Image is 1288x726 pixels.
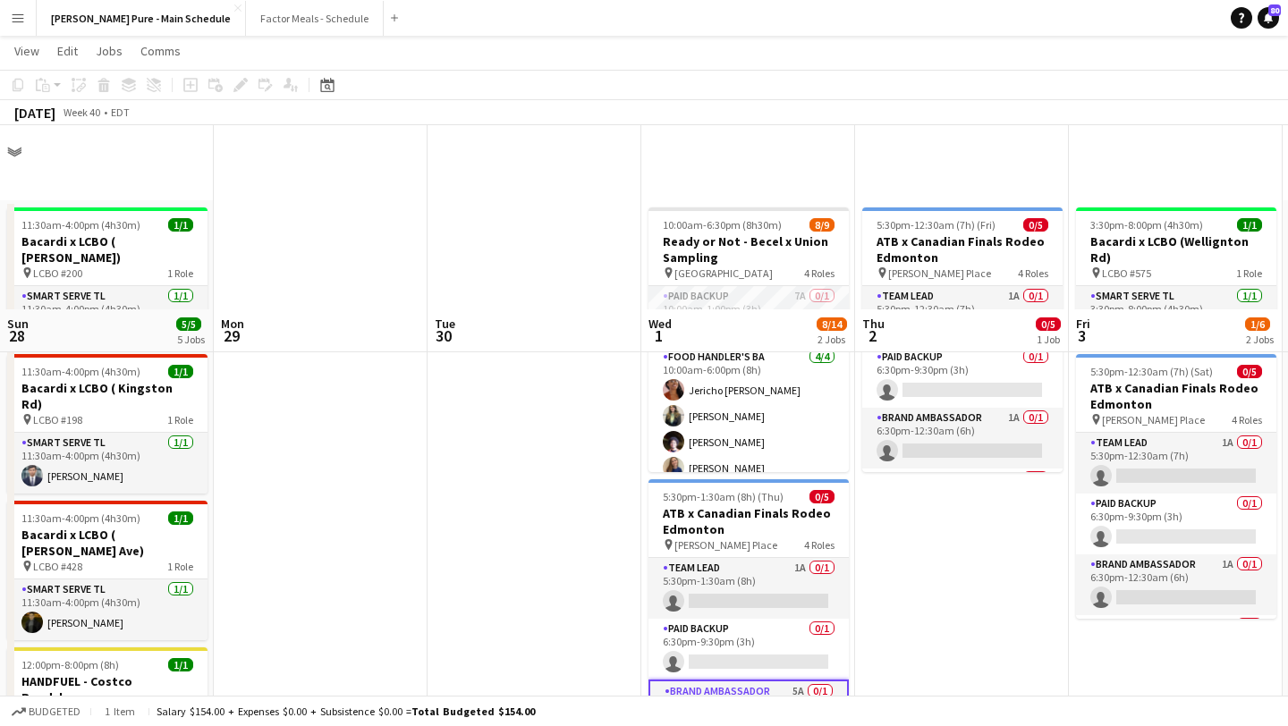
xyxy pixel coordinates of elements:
div: 5 Jobs [177,333,205,346]
span: Tue [435,316,455,332]
app-card-role: Paid Backup0/16:30pm-9:30pm (3h) [862,347,1063,408]
app-job-card: 11:30am-4:00pm (4h30m)1/1Bacardi x LCBO ( Kingston Rd) LCBO #1981 RoleSmart Serve TL1/111:30am-4:... [7,354,208,494]
span: 1 item [98,705,141,718]
h3: Bacardi x LCBO ( [PERSON_NAME]) [7,233,208,266]
app-card-role: Paid Backup0/16:30pm-9:30pm (3h) [1076,494,1276,554]
span: 8/14 [817,317,847,331]
app-card-role: Food Handler's BA4/410:00am-6:00pm (8h)Jericho [PERSON_NAME][PERSON_NAME][PERSON_NAME][PERSON_NAME] [648,347,849,485]
app-card-role: Smart Serve TL1/111:30am-4:00pm (4h30m)[PERSON_NAME] [7,286,208,347]
app-job-card: 3:30pm-8:00pm (4h30m)1/1Bacardi x LCBO (Wellignton Rd) LCBO #5751 RoleSmart Serve TL1/13:30pm-8:0... [1076,207,1276,347]
span: Mon [221,316,244,332]
app-card-role: Smart Serve TL1/111:30am-4:00pm (4h30m)[PERSON_NAME] [7,579,208,640]
span: 11:30am-4:00pm (4h30m) [21,365,140,378]
span: [PERSON_NAME] Place [1102,413,1205,426]
span: 1/1 [168,511,193,525]
h3: HANDFUEL - Costco Roadshow [GEOGRAPHIC_DATA], [GEOGRAPHIC_DATA] [7,673,208,705]
app-card-role: Brand Ambassador1A0/16:30pm-12:30am (6h) [862,408,1063,469]
span: 5:30pm-12:30am (7h) (Sat) [1090,365,1213,378]
a: View [7,39,47,63]
app-job-card: 5:30pm-12:30am (7h) (Fri)0/5ATB x Canadian Finals Rodeo Edmonton [PERSON_NAME] Place4 RolesTeam L... [862,207,1063,472]
app-card-role: Brand Ambassador0/2 [862,469,1063,555]
span: 11:30am-4:00pm (4h30m) [21,511,140,525]
span: [PERSON_NAME] Place [674,538,777,552]
span: 0/5 [1036,317,1061,331]
h3: Bacardi x LCBO ( Kingston Rd) [7,380,208,412]
span: 4 Roles [804,538,835,552]
span: Week 40 [59,106,104,119]
span: Comms [140,43,181,59]
app-card-role: Team Lead1A0/15:30pm-12:30am (7h) [862,286,1063,347]
app-card-role: Smart Serve TL1/13:30pm-8:00pm (4h30m)[PERSON_NAME] [1076,286,1276,347]
app-job-card: 5:30pm-12:30am (7h) (Sat)0/5ATB x Canadian Finals Rodeo Edmonton [PERSON_NAME] Place4 RolesTeam L... [1076,354,1276,619]
span: 1 Role [167,560,193,573]
span: 5:30pm-12:30am (7h) (Fri) [877,218,996,232]
span: 3 [1073,325,1090,346]
span: 29 [218,325,244,346]
span: Total Budgeted $154.00 [411,705,535,718]
span: 0/5 [809,490,835,503]
span: 1/1 [168,218,193,232]
span: 0/5 [1023,218,1048,232]
span: 1/1 [168,365,193,378]
span: 4 Roles [1018,266,1048,280]
button: [PERSON_NAME] Pure - Main Schedule [37,1,246,36]
a: 80 [1258,7,1279,29]
app-card-role: Paid Backup7A0/110:00am-1:00pm (3h) [648,286,849,347]
div: EDT [111,106,130,119]
div: 1 Job [1037,333,1060,346]
span: LCBO #575 [1102,266,1151,280]
span: 2 [860,325,885,346]
span: Thu [862,316,885,332]
app-job-card: 11:30am-4:00pm (4h30m)1/1Bacardi x LCBO ( [PERSON_NAME]) LCBO #2001 RoleSmart Serve TL1/111:30am-... [7,207,208,347]
app-card-role: Brand Ambassador0/2 [1076,615,1276,702]
span: 1 Role [167,413,193,426]
span: 3:30pm-8:00pm (4h30m) [1090,218,1203,232]
span: Jobs [96,43,123,59]
div: 2 Jobs [1246,333,1274,346]
span: 1 Role [1236,266,1262,280]
h3: Bacardi x LCBO (Wellignton Rd) [1076,233,1276,266]
span: Sun [7,316,29,332]
span: Fri [1076,316,1090,332]
app-job-card: 10:00am-6:30pm (8h30m)8/9Ready or Not - Becel x Union Sampling [GEOGRAPHIC_DATA]4 RolesPaid Backu... [648,207,849,472]
span: Budgeted [29,705,80,718]
span: 1/1 [168,658,193,671]
app-card-role: Paid Backup0/16:30pm-9:30pm (3h) [648,619,849,680]
span: 4 Roles [804,266,835,280]
span: 10:00am-6:30pm (8h30m) [663,218,782,232]
span: Wed [648,316,672,332]
span: Edit [57,43,78,59]
span: 5/5 [176,317,201,331]
span: LCBO #200 [33,266,82,280]
span: LCBO #198 [33,413,82,426]
span: 5:30pm-1:30am (8h) (Thu) [663,490,784,503]
app-card-role: Brand Ambassador1A0/16:30pm-12:30am (6h) [1076,554,1276,615]
h3: ATB x Canadian Finals Rodeo Edmonton [862,233,1063,266]
span: View [14,43,39,59]
app-card-role: Smart Serve TL1/111:30am-4:00pm (4h30m)[PERSON_NAME] [7,433,208,494]
span: LCBO #428 [33,560,82,573]
app-job-card: 11:30am-4:00pm (4h30m)1/1Bacardi x LCBO ( [PERSON_NAME] Ave) LCBO #4281 RoleSmart Serve TL1/111:3... [7,501,208,640]
span: 0/5 [1237,365,1262,378]
span: 1 [646,325,672,346]
span: 12:00pm-8:00pm (8h) [21,658,119,671]
a: Jobs [89,39,130,63]
span: 80 [1268,4,1281,16]
h3: ATB x Canadian Finals Rodeo Edmonton [648,505,849,537]
div: 2 Jobs [818,333,846,346]
span: 4 Roles [1232,413,1262,426]
div: [DATE] [14,104,55,122]
h3: Bacardi x LCBO ( [PERSON_NAME] Ave) [7,527,208,559]
span: 11:30am-4:00pm (4h30m) [21,218,140,232]
button: Budgeted [9,702,83,722]
span: 1/6 [1245,317,1270,331]
a: Comms [133,39,188,63]
button: Factor Meals - Schedule [246,1,384,36]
